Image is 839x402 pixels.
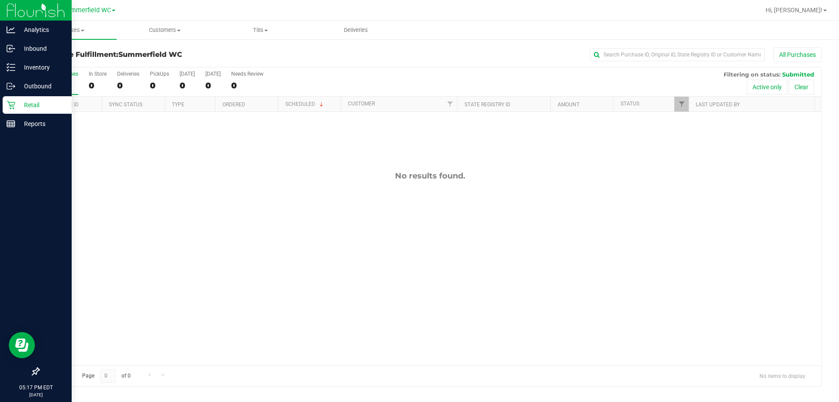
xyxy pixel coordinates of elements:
[150,71,169,77] div: PickUps
[205,71,221,77] div: [DATE]
[15,24,68,35] p: Analytics
[118,50,182,59] span: Summerfield WC
[752,369,812,382] span: No items to display
[15,119,68,129] p: Reports
[213,26,308,34] span: Tills
[674,97,689,112] a: Filter
[231,80,263,91] div: 0
[7,63,15,72] inline-svg: Inventory
[7,82,15,91] inline-svg: Outbound
[117,26,212,34] span: Customers
[205,80,221,91] div: 0
[465,101,510,108] a: State Registry ID
[7,101,15,109] inline-svg: Retail
[348,101,375,107] a: Customer
[109,101,142,108] a: Sync Status
[75,369,138,383] span: Page of 0
[180,80,195,91] div: 0
[63,7,111,14] span: Summerfield WC
[285,101,325,107] a: Scheduled
[180,71,195,77] div: [DATE]
[7,25,15,34] inline-svg: Analytics
[696,101,740,108] a: Last Updated By
[172,101,184,108] a: Type
[38,51,299,59] h3: Purchase Fulfillment:
[231,71,263,77] div: Needs Review
[117,21,212,39] a: Customers
[7,44,15,53] inline-svg: Inbound
[117,71,139,77] div: Deliveries
[89,71,107,77] div: In Store
[773,47,822,62] button: All Purchases
[4,392,68,398] p: [DATE]
[15,62,68,73] p: Inventory
[117,80,139,91] div: 0
[15,43,68,54] p: Inbound
[308,21,404,39] a: Deliveries
[222,101,245,108] a: Ordered
[9,332,35,358] iframe: Resource center
[89,80,107,91] div: 0
[4,384,68,392] p: 05:17 PM EDT
[332,26,380,34] span: Deliveries
[39,171,821,181] div: No results found.
[590,48,765,61] input: Search Purchase ID, Original ID, State Registry ID or Customer Name...
[15,81,68,91] p: Outbound
[724,71,780,78] span: Filtering on status:
[621,101,639,107] a: Status
[782,71,814,78] span: Submitted
[15,100,68,110] p: Retail
[7,119,15,128] inline-svg: Reports
[558,101,579,108] a: Amount
[747,80,787,94] button: Active only
[766,7,822,14] span: Hi, [PERSON_NAME]!
[212,21,308,39] a: Tills
[443,97,457,112] a: Filter
[789,80,814,94] button: Clear
[150,80,169,91] div: 0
